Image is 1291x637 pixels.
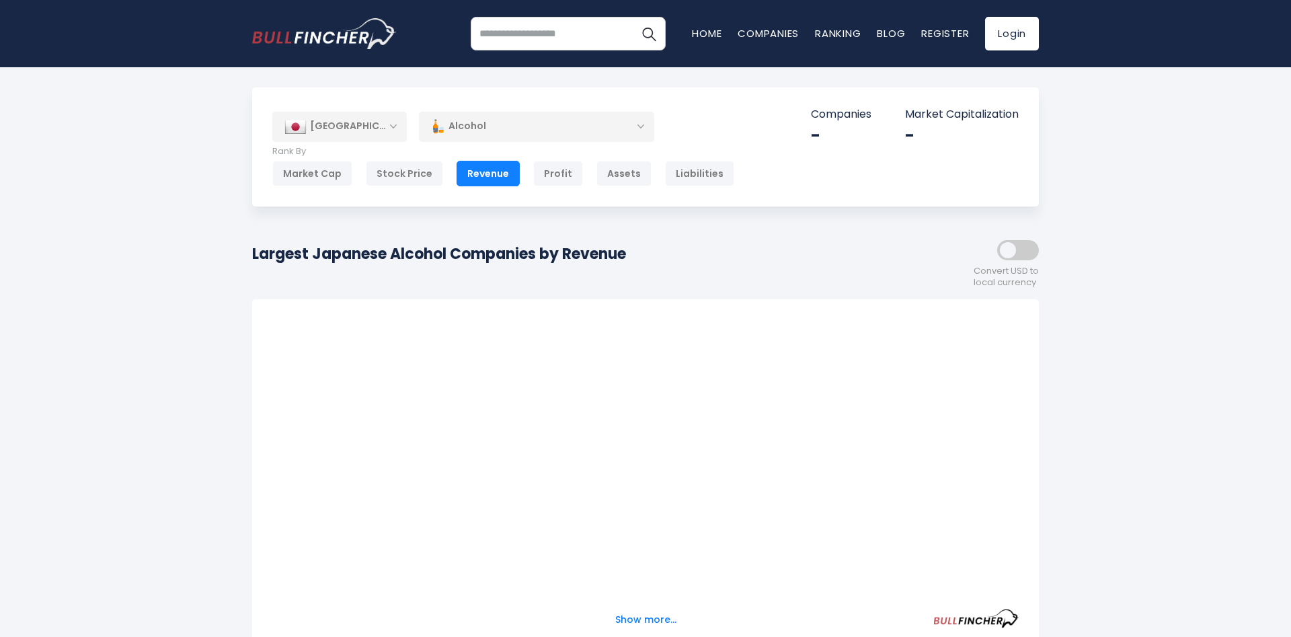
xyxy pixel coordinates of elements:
[596,161,652,186] div: Assets
[905,125,1019,146] div: -
[811,125,871,146] div: -
[272,161,352,186] div: Market Cap
[811,108,871,122] p: Companies
[252,18,397,49] img: bullfincher logo
[632,17,666,50] button: Search
[692,26,721,40] a: Home
[366,161,443,186] div: Stock Price
[607,609,684,631] button: Show more...
[905,108,1019,122] p: Market Capitalization
[738,26,799,40] a: Companies
[533,161,583,186] div: Profit
[272,112,407,141] div: [GEOGRAPHIC_DATA]
[419,111,654,142] div: Alcohol
[974,266,1039,289] span: Convert USD to local currency
[877,26,905,40] a: Blog
[665,161,734,186] div: Liabilities
[815,26,861,40] a: Ranking
[252,18,397,49] a: Go to homepage
[272,146,734,157] p: Rank By
[457,161,520,186] div: Revenue
[921,26,969,40] a: Register
[252,243,626,265] h1: Largest Japanese Alcohol Companies by Revenue
[985,17,1039,50] a: Login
